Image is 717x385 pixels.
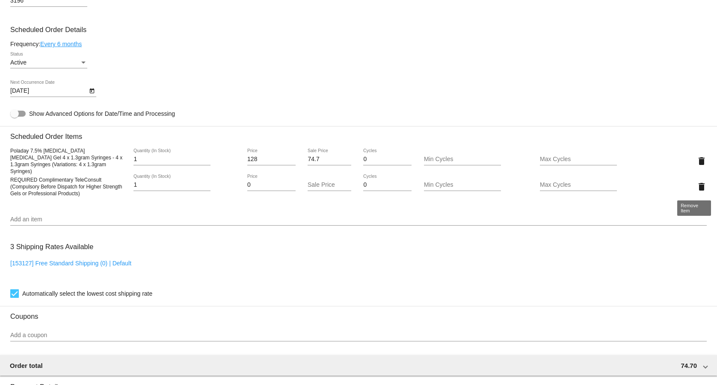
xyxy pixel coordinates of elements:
[22,288,152,299] span: Automatically select the lowest cost shipping rate
[87,86,96,95] button: Open calendar
[10,216,707,223] input: Add an item
[10,177,122,197] span: REQUIRED Complimentary TeleConsult (Compulsory Before Dispatch for Higher Strength Gels or Profes...
[696,182,707,192] mat-icon: delete
[308,156,351,163] input: Sale Price
[40,41,82,47] a: Every 6 months
[10,88,87,94] input: Next Occurrence Date
[10,260,131,267] a: [153127] Free Standard Shipping (0) | Default
[681,362,697,369] span: 74.70
[10,306,707,320] h3: Coupons
[363,156,412,163] input: Cycles
[10,26,707,34] h3: Scheduled Order Details
[696,156,707,166] mat-icon: delete
[10,238,93,256] h3: 3 Shipping Rates Available
[424,182,501,188] input: Min Cycles
[29,109,175,118] span: Show Advanced Options for Date/Time and Processing
[133,156,210,163] input: Quantity (In Stock)
[10,59,87,66] mat-select: Status
[308,182,351,188] input: Sale Price
[247,182,296,188] input: Price
[247,156,296,163] input: Price
[540,182,617,188] input: Max Cycles
[10,148,122,174] span: Poladay 7.5% [MEDICAL_DATA] [MEDICAL_DATA] Gel 4 x 1.3gram Syringes - 4 x 1.3gram Syringes (Varia...
[10,126,707,141] h3: Scheduled Order Items
[363,182,412,188] input: Cycles
[424,156,501,163] input: Min Cycles
[10,59,27,66] span: Active
[10,332,707,339] input: Add a coupon
[133,182,210,188] input: Quantity (In Stock)
[10,362,43,369] span: Order total
[10,41,707,47] div: Frequency:
[540,156,617,163] input: Max Cycles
